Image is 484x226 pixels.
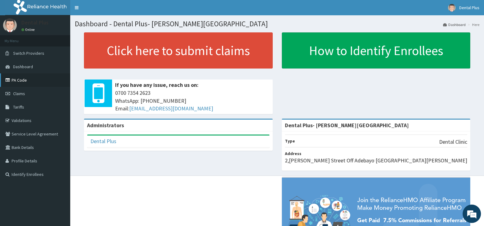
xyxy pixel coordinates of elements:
h1: Dashboard - Dental Plus- [PERSON_NAME][GEOGRAPHIC_DATA] [75,20,479,28]
p: Dental Clinic [439,138,467,146]
a: Dental Plus [90,138,116,145]
span: Switch Providers [13,50,44,56]
a: Click here to submit claims [84,32,273,69]
p: 2,[PERSON_NAME] Street Off Adebayo [GEOGRAPHIC_DATA][PERSON_NAME] [285,157,467,165]
span: Dashboard [13,64,33,69]
b: Address [285,151,301,156]
img: User Image [448,4,456,12]
span: Tariffs [13,104,24,110]
b: Administrators [87,122,124,129]
a: [EMAIL_ADDRESS][DOMAIN_NAME] [129,105,213,112]
p: Dental Plus [21,20,49,25]
span: 0700 7354 2623 WhatsApp: [PHONE_NUMBER] Email: [115,89,270,113]
span: Claims [13,91,25,96]
a: Online [21,28,36,32]
b: Type [285,138,295,144]
b: If you have any issue, reach us on: [115,81,198,88]
img: User Image [3,18,17,32]
span: Dental Plus [459,5,479,10]
li: Here [466,22,479,27]
a: Dashboard [443,22,466,27]
a: How to Identify Enrollees [282,32,471,69]
strong: Dental Plus- [PERSON_NAME][GEOGRAPHIC_DATA] [285,122,409,129]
